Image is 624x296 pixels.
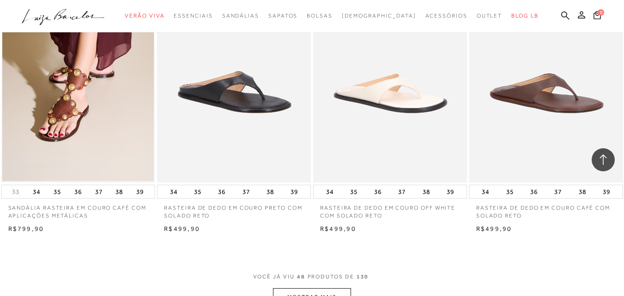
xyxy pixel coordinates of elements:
[174,12,212,19] span: Essenciais
[125,7,164,24] a: categoryNavScreenReaderText
[72,185,85,198] button: 36
[167,185,180,198] button: 34
[1,199,155,220] a: SANDÁLIA RASTEIRA EM COURO CAFÉ COM APLICAÇÕES METÁLICAS
[164,225,200,232] span: R$499,90
[9,187,22,196] button: 33
[215,185,228,198] button: 36
[8,225,44,232] span: R$799,90
[157,199,311,220] a: RASTEIRA DE DEDO EM COURO PRETO COM SOLADO RETO
[357,273,369,280] span: 130
[174,7,212,24] a: categoryNavScreenReaderText
[264,185,277,198] button: 38
[477,12,503,19] span: Outlet
[313,199,467,220] a: RASTEIRA DE DEDO EM COURO OFF WHITE COM SOLADO RETO
[395,185,408,198] button: 37
[444,185,457,198] button: 39
[222,12,259,19] span: Sandálias
[342,12,416,19] span: [DEMOGRAPHIC_DATA]
[425,7,467,24] a: categoryNavScreenReaderText
[511,7,538,24] a: BLOG LB
[576,185,589,198] button: 38
[307,12,333,19] span: Bolsas
[476,225,512,232] span: R$499,90
[591,10,604,23] button: 0
[268,7,297,24] a: categoryNavScreenReaderText
[479,185,492,198] button: 34
[420,185,433,198] button: 38
[297,273,305,280] span: 48
[371,185,384,198] button: 36
[288,185,301,198] button: 39
[307,7,333,24] a: categoryNavScreenReaderText
[551,185,564,198] button: 37
[253,273,371,280] span: VOCÊ JÁ VIU PRODUTOS DE
[598,9,604,16] span: 0
[30,185,43,198] button: 34
[133,185,146,198] button: 39
[222,7,259,24] a: categoryNavScreenReaderText
[511,12,538,19] span: BLOG LB
[125,12,164,19] span: Verão Viva
[600,185,613,198] button: 39
[477,7,503,24] a: categoryNavScreenReaderText
[92,185,105,198] button: 37
[323,185,336,198] button: 34
[347,185,360,198] button: 35
[527,185,540,198] button: 36
[425,12,467,19] span: Acessórios
[240,185,253,198] button: 37
[342,7,416,24] a: noSubCategoriesText
[113,185,126,198] button: 38
[469,199,623,220] a: RASTEIRA DE DEDO EM COURO CAFÉ COM SOLADO RETO
[503,185,516,198] button: 35
[51,185,64,198] button: 35
[320,225,356,232] span: R$499,90
[268,12,297,19] span: Sapatos
[191,185,204,198] button: 35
